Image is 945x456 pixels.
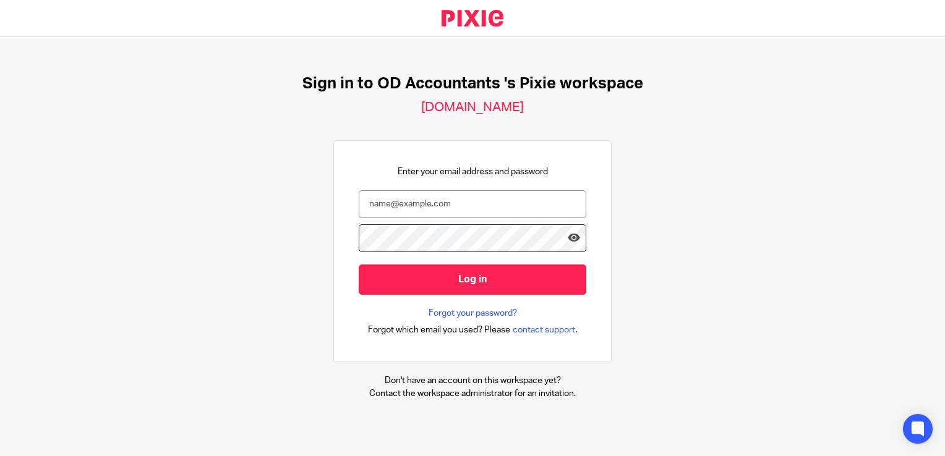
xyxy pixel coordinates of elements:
[398,166,548,178] p: Enter your email address and password
[359,264,586,295] input: Log in
[421,99,524,116] h2: [DOMAIN_NAME]
[302,74,643,93] h1: Sign in to OD Accountants 's Pixie workspace
[513,324,575,336] span: contact support
[369,374,576,387] p: Don't have an account on this workspace yet?
[359,190,586,218] input: name@example.com
[429,307,517,319] a: Forgot your password?
[368,324,510,336] span: Forgot which email you used? Please
[368,323,578,337] div: .
[369,387,576,400] p: Contact the workspace administrator for an invitation.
